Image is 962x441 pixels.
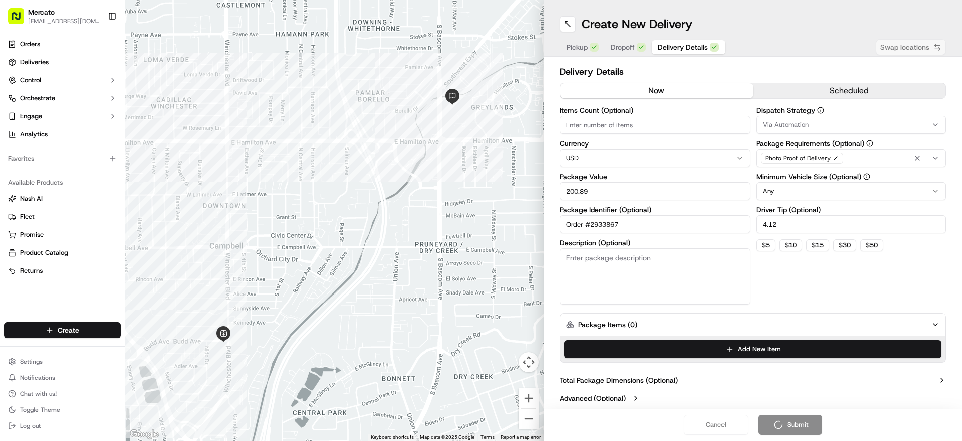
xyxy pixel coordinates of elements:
[20,266,43,275] span: Returns
[560,182,750,200] input: Enter package value
[863,173,870,180] button: Minimum Vehicle Size (Optional)
[4,227,121,243] button: Promise
[756,140,946,147] label: Package Requirements (Optional)
[109,184,112,192] span: •
[582,16,692,32] h1: Create New Delivery
[756,173,946,180] label: Minimum Vehicle Size (Optional)
[806,239,829,251] button: $15
[71,277,121,285] a: Powered byPylon
[170,127,182,139] button: Start new chat
[20,194,43,203] span: Nash AI
[756,116,946,134] button: Via Automation
[8,194,117,203] a: Nash AI
[20,94,55,103] span: Orchestrate
[560,375,946,385] button: Total Package Dimensions (Optional)
[4,209,121,225] button: Fleet
[8,212,117,221] a: Fleet
[21,124,39,142] img: 8571987876998_91fb9ceb93ad5c398215_72.jpg
[10,124,28,142] img: 1736555255976-a54dd68f-1ca7-489b-9aae-adbdc363a1c4
[20,358,43,366] span: Settings
[26,93,180,104] input: Got a question? Start typing here...
[564,340,941,358] button: Add New Item
[4,191,121,207] button: Nash AI
[20,130,48,139] span: Analytics
[578,320,637,330] label: Package Items ( 0 )
[8,248,117,257] a: Product Catalog
[519,388,539,408] button: Zoom in
[560,206,750,213] label: Package Identifier (Optional)
[560,65,946,79] h2: Delivery Details
[519,409,539,429] button: Zoom out
[4,263,121,279] button: Returns
[560,393,626,403] label: Advanced (Optional)
[753,83,946,98] button: scheduled
[501,434,541,440] a: Report a map error
[860,239,883,251] button: $50
[756,107,946,114] label: Dispatch Strategy
[756,215,946,233] input: Enter driver tip amount
[20,185,28,193] img: 1736555255976-a54dd68f-1ca7-489b-9aae-adbdc363a1c4
[100,277,121,285] span: Pylon
[20,112,42,121] span: Engage
[560,375,678,385] label: Total Package Dimensions (Optional)
[4,371,121,385] button: Notifications
[20,406,60,414] span: Toggle Theme
[756,239,775,251] button: $5
[4,108,121,124] button: Engage
[560,173,750,180] label: Package Value
[85,254,93,262] div: 💻
[371,434,414,441] button: Keyboard shortcuts
[95,253,161,263] span: API Documentation
[560,83,753,98] button: now
[560,239,750,246] label: Description (Optional)
[10,39,30,59] img: Nash
[866,140,873,147] button: Package Requirements (Optional)
[560,116,750,134] input: Enter number of items
[20,58,49,67] span: Deliveries
[560,215,750,233] input: Enter package identifier
[560,393,946,403] button: Advanced (Optional)
[81,249,165,267] a: 💻API Documentation
[20,390,57,398] span: Chat with us!
[4,72,121,88] button: Control
[8,230,117,239] a: Promise
[58,325,79,335] span: Create
[560,313,946,336] button: Package Items (0)
[833,239,856,251] button: $30
[8,266,117,275] a: Returns
[420,434,474,440] span: Map data ©2025 Google
[4,387,121,401] button: Chat with us!
[4,175,121,191] div: Available Products
[4,245,121,261] button: Product Catalog
[756,206,946,213] label: Driver Tip (Optional)
[20,76,41,85] span: Control
[128,428,161,441] a: Open this area in Google Maps (opens a new window)
[20,374,55,382] span: Notifications
[4,126,121,142] a: Analytics
[10,254,18,262] div: 📗
[560,107,750,114] label: Items Count (Optional)
[560,140,750,147] label: Currency
[39,211,59,219] span: [DATE]
[519,352,539,372] button: Map camera controls
[4,90,121,106] button: Orchestrate
[779,239,802,251] button: $10
[20,230,44,239] span: Promise
[10,69,182,85] p: Welcome 👋
[10,175,26,194] img: Wisdom Oko
[155,157,182,169] button: See all
[658,42,708,52] span: Delivery Details
[756,149,946,167] button: Photo Proof of Delivery
[4,355,121,369] button: Settings
[45,124,164,134] div: Start new chat
[28,7,55,17] button: Mercato
[128,428,161,441] img: Google
[4,419,121,433] button: Log out
[763,120,809,129] span: Via Automation
[20,40,40,49] span: Orders
[20,422,41,430] span: Log out
[28,17,100,25] button: [EMAIL_ADDRESS][DOMAIN_NAME]
[114,184,135,192] span: [DATE]
[4,322,121,338] button: Create
[10,159,67,167] div: Past conversations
